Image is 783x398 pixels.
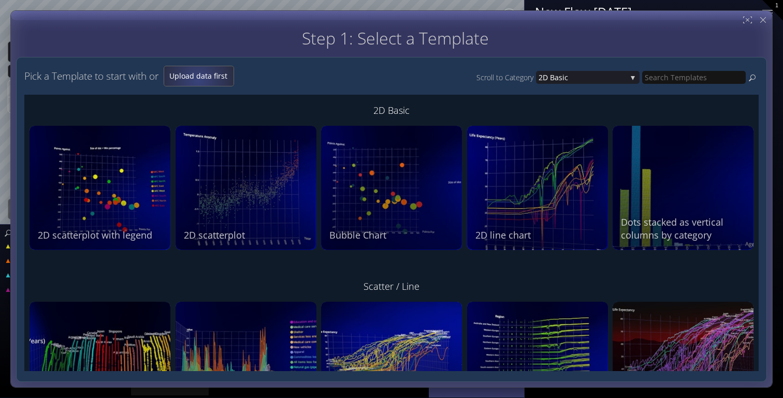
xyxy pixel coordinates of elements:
span: Step 1: Select a Template [302,27,489,49]
img: 308124.jpg [321,126,462,250]
div: 2D scatterplot with legend [38,229,165,242]
span: 2D Bas [539,71,562,84]
div: Dots stacked as vertical columns by category [621,216,748,242]
div: Scatter / Line [30,276,753,297]
div: New Flow [DATE] [535,5,749,18]
img: 243464.jpg [30,126,170,250]
img: 232347.jpg [176,126,316,250]
div: Bubble Chart [329,229,456,242]
img: 232348.jpg [467,126,608,250]
div: Scroll to Category [476,71,536,84]
div: 2D Basic [30,100,753,121]
div: 2D line chart [475,229,602,242]
img: 308249.jpg [613,126,753,250]
h4: Pick a Template to start with or [24,71,158,82]
span: ic [562,71,627,84]
span: Upload data first [164,71,234,81]
div: 2D scatterplot [184,229,311,242]
input: Search Templates [642,71,746,84]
